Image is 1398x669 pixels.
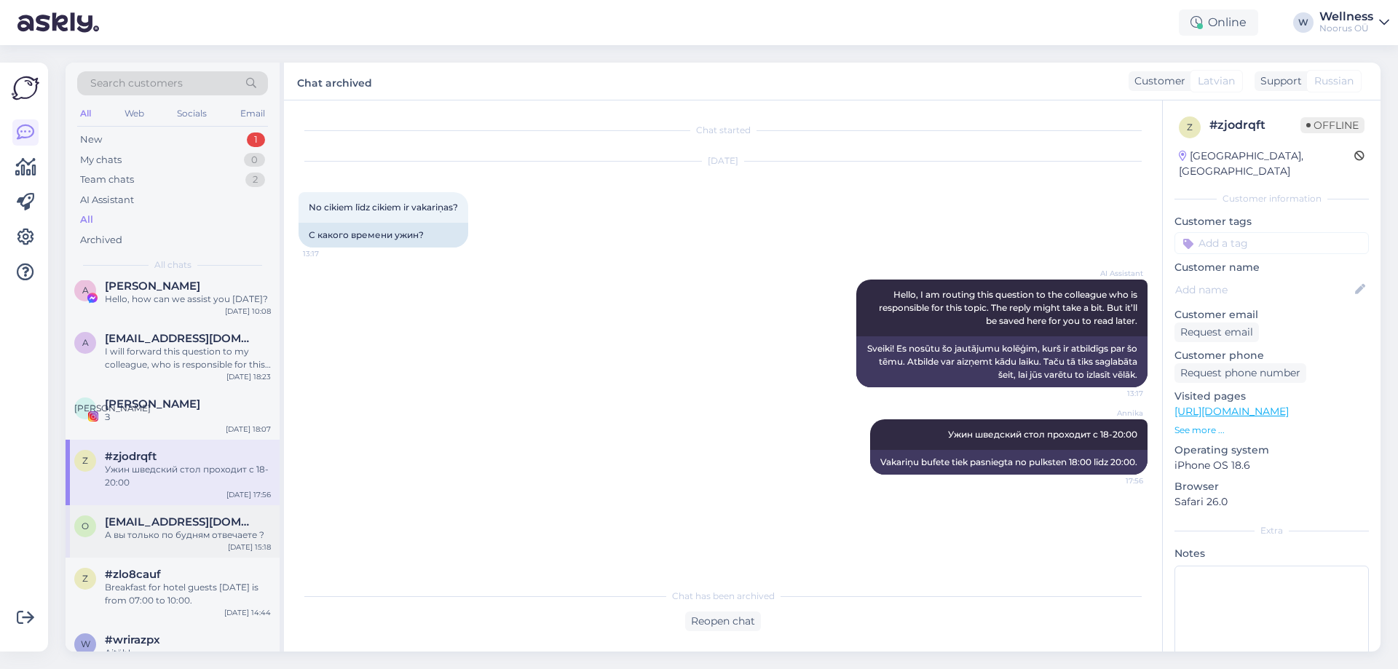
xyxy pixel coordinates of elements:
[105,463,271,489] div: Ужин шведский стол проходит с 18-20:00
[672,590,775,603] span: Chat has been archived
[247,132,265,147] div: 1
[226,489,271,500] div: [DATE] 17:56
[1174,524,1369,537] div: Extra
[856,336,1148,387] div: Sveiki! Es nosūtu šo jautājumu kolēģim, kurš ir atbildīgs par šo tēmu. Atbilde var aizņemt kādu l...
[1319,11,1389,34] a: WellnessNoorus OÜ
[1174,458,1369,473] p: iPhone OS 18.6
[105,581,271,607] div: Breakfast for hotel guests [DATE] is from 07:00 to 10:00.
[105,633,160,646] span: #wrirazpx
[82,285,89,296] span: A
[1187,122,1193,132] span: z
[1314,74,1354,89] span: Russian
[226,424,271,435] div: [DATE] 18:07
[80,132,102,147] div: New
[299,124,1148,137] div: Chat started
[237,104,268,123] div: Email
[1089,388,1143,399] span: 13:17
[1174,363,1306,383] div: Request phone number
[1174,494,1369,510] p: Safari 26.0
[105,529,271,542] div: А вы только по будням отвечаете ?
[1089,268,1143,279] span: AI Assistant
[228,542,271,553] div: [DATE] 15:18
[299,154,1148,167] div: [DATE]
[105,646,271,660] div: Aitäh!
[309,202,458,213] span: No cikiem līdz cikiem ir vakariņas?
[154,258,191,272] span: All chats
[245,173,265,187] div: 2
[1319,23,1373,34] div: Noorus OÜ
[1174,322,1259,342] div: Request email
[299,223,468,248] div: С какого времени ужин?
[1175,282,1352,298] input: Add name
[1174,389,1369,404] p: Visited pages
[225,306,271,317] div: [DATE] 10:08
[1174,260,1369,275] p: Customer name
[81,638,90,649] span: w
[1174,214,1369,229] p: Customer tags
[1174,192,1369,205] div: Customer information
[1129,74,1185,89] div: Customer
[1174,479,1369,494] p: Browser
[870,450,1148,475] div: Vakariņu bufete tiek pasniegta no pulksten 18:00 līdz 20:00.
[105,345,271,371] div: I will forward this question to my colleague, who is responsible for this. The reply will be here...
[226,371,271,382] div: [DATE] 18:23
[105,280,200,293] span: Annika Ploom
[303,248,358,259] span: 13:17
[77,104,94,123] div: All
[948,429,1137,440] span: Ужин шведский стол проходит с 18-20:00
[105,397,200,411] span: Антон Егоров
[1089,475,1143,486] span: 17:56
[1174,405,1289,418] a: [URL][DOMAIN_NAME]
[685,611,761,631] div: Reopen chat
[105,450,157,463] span: #zjodrqft
[1179,9,1258,36] div: Online
[74,403,151,413] span: [PERSON_NAME]
[80,193,134,207] div: AI Assistant
[90,76,183,91] span: Search customers
[1174,232,1369,254] input: Add a tag
[105,568,161,581] span: #zlo8cauf
[122,104,147,123] div: Web
[105,332,256,345] span: Annelikam@gmail.com
[1198,74,1235,89] span: Latvian
[1174,307,1369,322] p: Customer email
[1174,424,1369,437] p: See more ...
[1179,149,1354,179] div: [GEOGRAPHIC_DATA], [GEOGRAPHIC_DATA]
[1300,117,1365,133] span: Offline
[105,515,256,529] span: okseleng@gmail.com
[80,213,93,227] div: All
[879,289,1140,326] span: Hello, I am routing this question to the colleague who is responsible for this topic. The reply m...
[82,455,88,466] span: z
[105,411,271,424] div: З
[80,173,134,187] div: Team chats
[82,520,89,531] span: o
[1319,11,1373,23] div: Wellness
[1293,12,1314,33] div: W
[1209,116,1300,134] div: # zjodrqft
[1174,443,1369,458] p: Operating system
[1089,408,1143,419] span: Annika
[1174,546,1369,561] p: Notes
[297,71,372,91] label: Chat archived
[224,607,271,618] div: [DATE] 14:44
[105,293,271,306] div: Hello, how can we assist you [DATE]?
[174,104,210,123] div: Socials
[244,153,265,167] div: 0
[82,573,88,584] span: z
[1255,74,1302,89] div: Support
[82,337,89,348] span: A
[1174,348,1369,363] p: Customer phone
[12,74,39,102] img: Askly Logo
[80,233,122,248] div: Archived
[80,153,122,167] div: My chats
